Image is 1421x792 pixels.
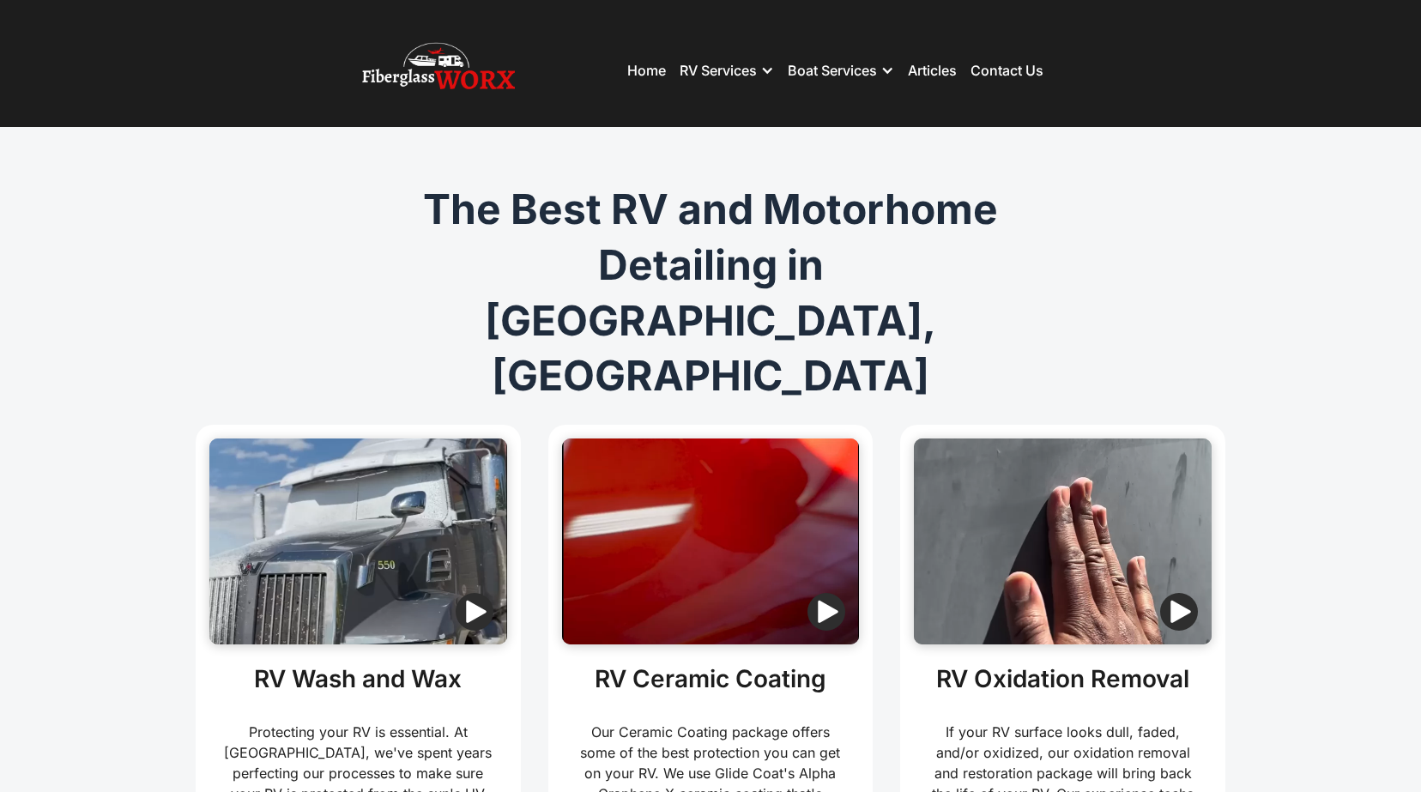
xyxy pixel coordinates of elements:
div: RV Services [680,45,774,96]
h2: RV Wash and Wax [254,665,462,694]
img: Play video [807,593,845,631]
a: Contact Us [971,62,1043,79]
h2: RV Ceramic Coating [595,665,826,694]
h1: The Best RV and Motorhome Detailing in [GEOGRAPHIC_DATA], [GEOGRAPHIC_DATA] [381,182,1040,404]
h2: RV Oxidation Removal [936,665,1189,694]
a: Articles [908,62,957,79]
img: Play video [456,593,493,631]
div: Boat Services [788,45,894,96]
div: RV Services [680,62,757,79]
img: Play video [1160,593,1198,631]
a: Home [627,62,666,79]
div: Boat Services [788,62,877,79]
